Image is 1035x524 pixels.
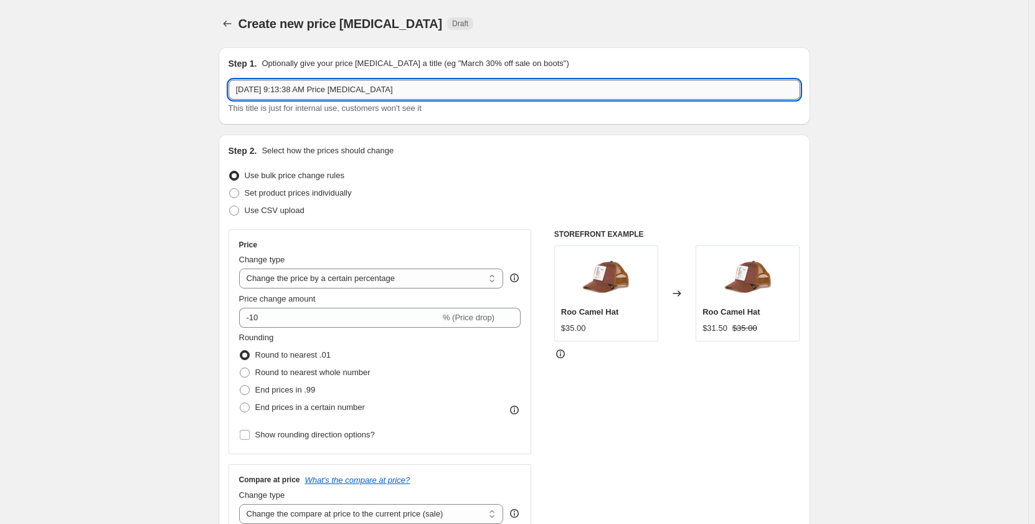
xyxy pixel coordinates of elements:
[239,17,443,31] span: Create new price [MEDICAL_DATA]
[245,206,305,215] span: Use CSV upload
[229,80,800,100] input: 30% off holiday sale
[255,403,365,412] span: End prices in a certain number
[239,240,257,250] h3: Price
[239,255,285,264] span: Change type
[245,171,344,180] span: Use bulk price change rules
[239,490,285,500] span: Change type
[561,322,586,335] div: $35.00
[452,19,468,29] span: Draft
[723,252,773,302] img: 70b04511384087f48966bed5e755a442_80x.jpg
[255,430,375,439] span: Show rounding direction options?
[702,307,760,317] span: Roo Camel Hat
[508,507,521,520] div: help
[229,145,257,157] h2: Step 2.
[239,333,274,342] span: Rounding
[262,145,394,157] p: Select how the prices should change
[581,252,631,302] img: 70b04511384087f48966bed5e755a442_80x.jpg
[262,57,569,70] p: Optionally give your price [MEDICAL_DATA] a title (eg "March 30% off sale on boots")
[239,308,440,328] input: -15
[229,57,257,70] h2: Step 1.
[255,350,331,360] span: Round to nearest .01
[245,188,352,198] span: Set product prices individually
[561,307,618,317] span: Roo Camel Hat
[239,475,300,485] h3: Compare at price
[229,103,422,113] span: This title is just for internal use, customers won't see it
[239,294,316,303] span: Price change amount
[554,229,800,239] h6: STOREFRONT EXAMPLE
[702,322,727,335] div: $31.50
[255,368,371,377] span: Round to nearest whole number
[219,15,236,32] button: Price change jobs
[508,272,521,284] div: help
[443,313,494,322] span: % (Price drop)
[732,322,757,335] strike: $35.00
[305,475,410,485] button: What's the compare at price?
[255,385,316,394] span: End prices in .99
